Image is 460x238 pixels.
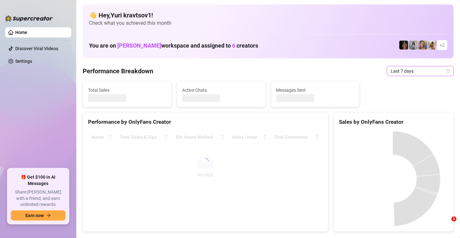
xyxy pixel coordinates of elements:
img: Green [428,41,437,50]
img: D [399,41,408,50]
span: 🎁 Get $100 in AI Messages [11,174,65,187]
span: Check what you achieved this month [89,20,447,27]
span: Last 7 days [391,66,450,76]
iframe: Intercom live chat [438,216,454,232]
button: Earn nowarrow-right [11,210,65,221]
span: loading [202,157,209,165]
span: Messages Sent [276,87,354,94]
div: Sales by OnlyFans Creator [339,118,448,126]
img: A [409,41,418,50]
img: logo-BBDzfeDw.svg [5,15,53,22]
span: Earn now [25,213,44,218]
span: calendar [446,69,450,73]
span: Total Sales [88,87,166,94]
span: + 2 [440,42,445,49]
span: Active Chats [182,87,260,94]
span: Share [PERSON_NAME] with a friend, and earn unlimited rewards [11,189,65,208]
a: Settings [15,59,32,64]
h1: You are on workspace and assigned to creators [89,42,258,49]
span: arrow-right [46,213,51,218]
span: 1 [451,216,457,221]
img: Cherry [418,41,427,50]
h4: Performance Breakdown [83,67,153,76]
a: Discover Viral Videos [15,46,58,51]
a: Home [15,30,27,35]
div: Performance by OnlyFans Creator [88,118,323,126]
h4: 👋 Hey, Yuri kravtsov1 ! [89,11,447,20]
span: [PERSON_NAME] [117,42,161,49]
span: 6 [232,42,235,49]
